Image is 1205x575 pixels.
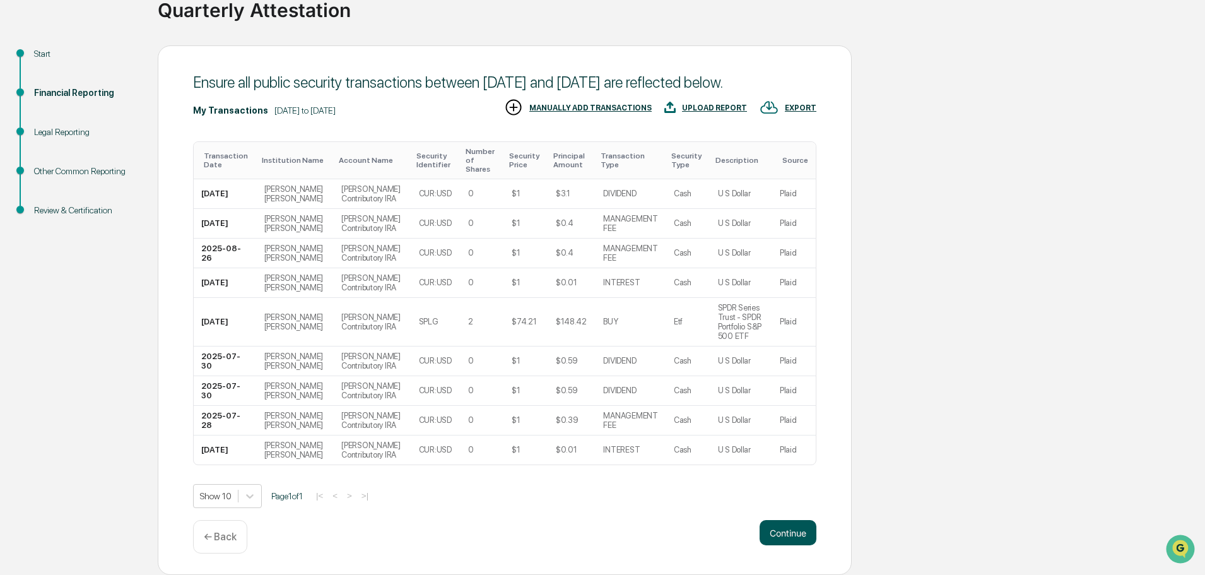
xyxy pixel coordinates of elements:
[468,189,474,198] div: 0
[785,104,816,112] div: EXPORT
[13,160,23,170] div: 🖐️
[671,151,705,169] div: Toggle SortBy
[772,298,816,347] td: Plaid
[674,386,691,395] div: Cash
[772,209,816,239] td: Plaid
[264,184,327,203] div: [PERSON_NAME] [PERSON_NAME]
[193,105,268,116] div: My Transactions
[43,109,160,119] div: We're available if you need us!
[468,445,474,454] div: 0
[512,189,520,198] div: $1
[556,278,577,287] div: $0.01
[25,159,81,172] span: Preclearance
[466,147,499,174] div: Toggle SortBy
[274,105,336,116] div: [DATE] to [DATE]
[718,248,751,258] div: U S Dollar
[603,317,618,326] div: BUY
[529,104,652,112] div: MANUALLY ADD TRANSACTIONS
[194,239,257,268] td: 2025-08-26
[782,156,811,165] div: Toggle SortBy
[264,381,327,400] div: [PERSON_NAME] [PERSON_NAME]
[760,98,779,117] img: EXPORT
[86,154,162,177] a: 🗄️Attestations
[715,156,767,165] div: Toggle SortBy
[468,386,474,395] div: 0
[419,189,452,198] div: CUR:USD
[334,298,411,347] td: [PERSON_NAME] Contributory IRA
[556,189,570,198] div: $3.1
[334,406,411,436] td: [PERSON_NAME] Contributory IRA
[512,278,520,287] div: $1
[34,126,138,139] div: Legal Reporting
[334,268,411,298] td: [PERSON_NAME] Contributory IRA
[603,445,640,454] div: INTEREST
[34,165,138,178] div: Other Common Reporting
[718,278,751,287] div: U S Dollar
[468,317,473,326] div: 2
[718,415,751,425] div: U S Dollar
[419,278,452,287] div: CUR:USD
[194,268,257,298] td: [DATE]
[334,209,411,239] td: [PERSON_NAME] Contributory IRA
[194,436,257,465] td: [DATE]
[664,98,676,117] img: UPLOAD REPORT
[603,189,636,198] div: DIVIDEND
[334,239,411,268] td: [PERSON_NAME] Contributory IRA
[264,273,327,292] div: [PERSON_NAME] [PERSON_NAME]
[25,183,79,196] span: Data Lookup
[194,347,257,376] td: 2025-07-30
[674,218,691,228] div: Cash
[718,356,751,365] div: U S Dollar
[271,491,303,501] span: Page 1 of 1
[419,248,452,258] div: CUR:USD
[772,239,816,268] td: Plaid
[104,159,156,172] span: Attestations
[8,154,86,177] a: 🖐️Preclearance
[215,100,230,116] button: Start new chat
[204,531,237,543] p: ← Back
[343,490,356,501] button: >
[603,386,636,395] div: DIVIDEND
[512,218,520,228] div: $1
[772,268,816,298] td: Plaid
[468,248,474,258] div: 0
[204,151,252,169] div: Toggle SortBy
[718,445,751,454] div: U S Dollar
[603,356,636,365] div: DIVIDEND
[264,312,327,331] div: [PERSON_NAME] [PERSON_NAME]
[126,214,153,223] span: Pylon
[512,248,520,258] div: $1
[718,189,751,198] div: U S Dollar
[419,386,452,395] div: CUR:USD
[760,520,816,545] button: Continue
[419,415,452,425] div: CUR:USD
[339,156,406,165] div: Toggle SortBy
[718,218,751,228] div: U S Dollar
[603,411,659,430] div: MANAGEMENT FEE
[468,356,474,365] div: 0
[674,356,691,365] div: Cash
[194,209,257,239] td: [DATE]
[512,415,520,425] div: $1
[34,47,138,61] div: Start
[419,445,452,454] div: CUR:USD
[194,179,257,209] td: [DATE]
[34,204,138,217] div: Review & Certification
[772,376,816,406] td: Plaid
[556,317,587,326] div: $148.42
[674,189,691,198] div: Cash
[674,248,691,258] div: Cash
[193,73,816,92] div: Ensure all public security transactions between [DATE] and [DATE] are reflected below.
[556,218,573,228] div: $0.4
[553,151,591,169] div: Toggle SortBy
[556,248,573,258] div: $0.4
[264,352,327,370] div: [PERSON_NAME] [PERSON_NAME]
[603,278,640,287] div: INTEREST
[419,356,452,365] div: CUR:USD
[682,104,747,112] div: UPLOAD REPORT
[419,317,438,326] div: SPLG
[556,445,577,454] div: $0.01
[194,406,257,436] td: 2025-07-28
[34,86,138,100] div: Financial Reporting
[419,218,452,228] div: CUR:USD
